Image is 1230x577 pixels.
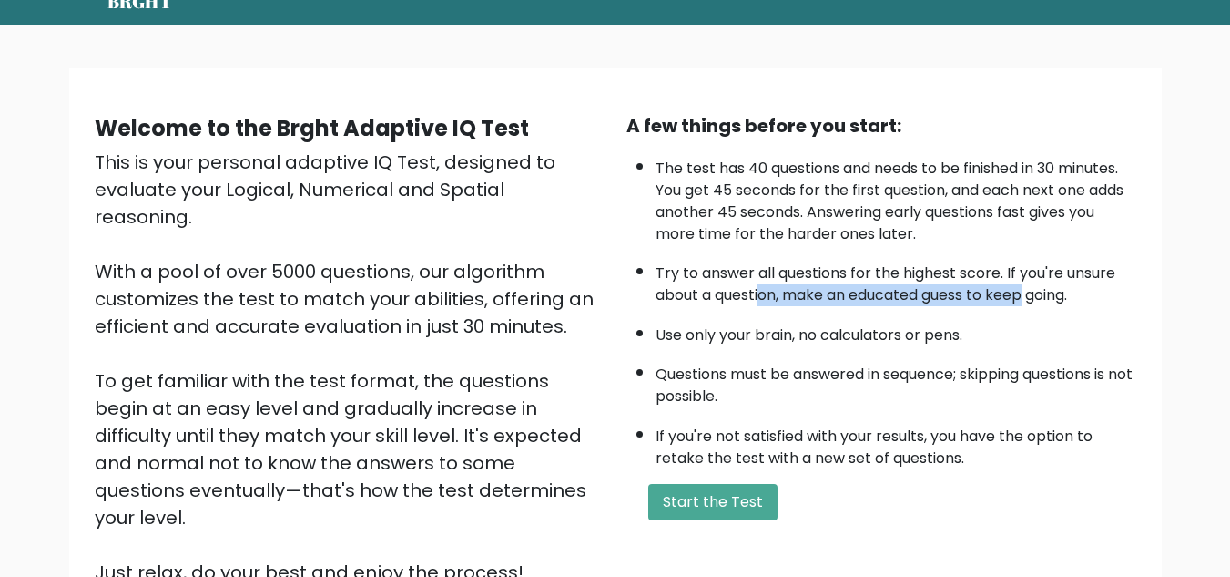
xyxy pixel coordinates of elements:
[656,417,1136,469] li: If you're not satisfied with your results, you have the option to retake the test with a new set ...
[656,315,1136,346] li: Use only your brain, no calculators or pens.
[95,113,529,143] b: Welcome to the Brght Adaptive IQ Test
[656,355,1136,407] li: Questions must be answered in sequence; skipping questions is not possible.
[656,149,1136,245] li: The test has 40 questions and needs to be finished in 30 minutes. You get 45 seconds for the firs...
[626,112,1136,139] div: A few things before you start:
[648,484,778,520] button: Start the Test
[656,253,1136,306] li: Try to answer all questions for the highest score. If you're unsure about a question, make an edu...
